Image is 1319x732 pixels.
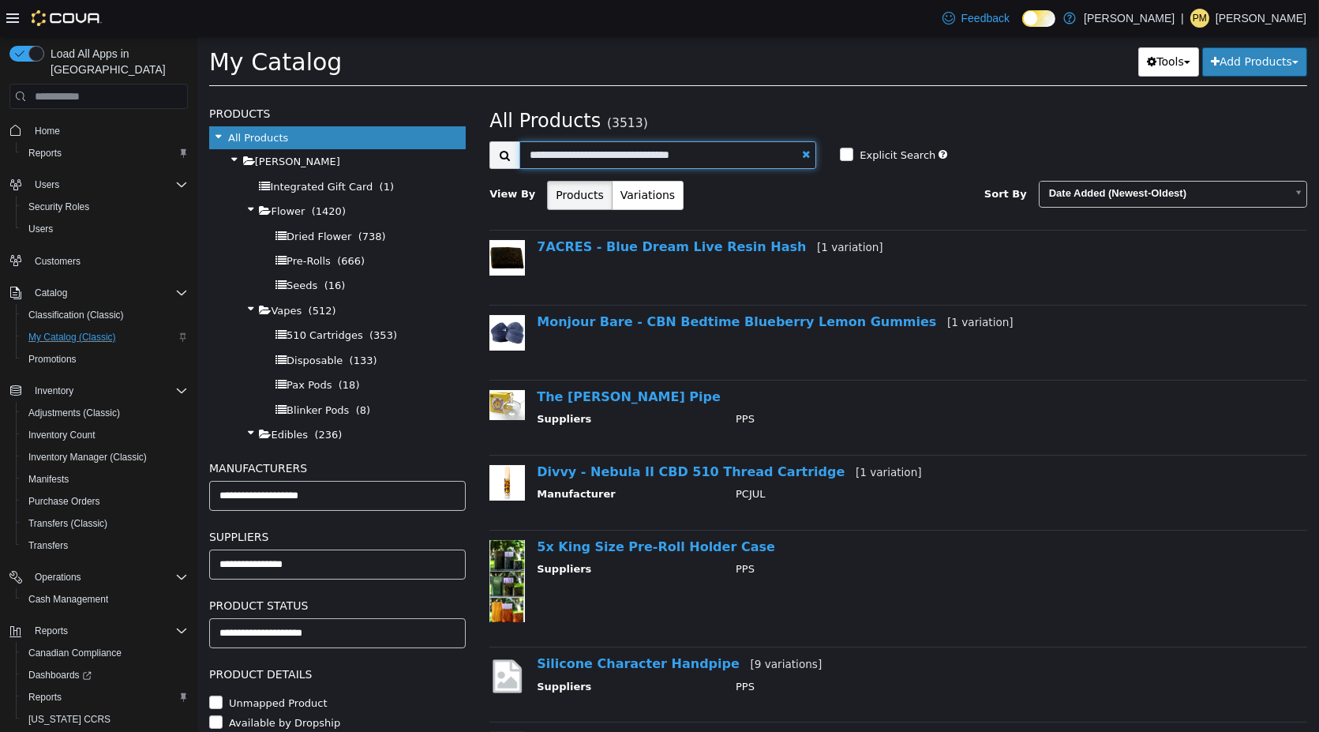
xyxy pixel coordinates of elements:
[410,80,451,94] small: (3513)
[89,318,145,330] span: Disposable
[28,568,88,587] button: Operations
[414,145,486,174] button: Variations
[159,368,173,380] span: (8)
[28,495,100,508] span: Purchase Orders
[73,268,104,280] span: Vapes
[28,381,80,400] button: Inventory
[292,621,328,659] img: missing-image.png
[28,283,188,302] span: Catalog
[73,169,107,181] span: Flower
[22,514,188,533] span: Transfers (Classic)
[22,590,188,609] span: Cash Management
[22,306,188,325] span: Classification (Classic)
[141,343,163,355] span: (18)
[658,430,725,442] small: [1 variation]
[1022,10,1055,27] input: Dark Mode
[16,196,194,218] button: Security Roles
[22,666,188,685] span: Dashboards
[114,169,148,181] span: (1420)
[22,666,98,685] a: Dashboards
[28,252,87,271] a: Customers
[22,470,75,489] a: Manifests
[117,392,144,404] span: (236)
[35,385,73,397] span: Inventory
[16,142,194,164] button: Reports
[1181,9,1184,28] p: |
[31,96,91,107] span: All Products
[1193,9,1207,28] span: PM
[16,686,194,708] button: Reports
[22,644,188,663] span: Canadian Compliance
[339,643,526,663] th: Suppliers
[339,525,526,545] th: Suppliers
[3,566,194,588] button: Operations
[1005,11,1110,40] button: Add Products
[22,710,117,729] a: [US_STATE] CCRS
[172,293,200,305] span: (353)
[16,304,194,326] button: Classification (Classic)
[12,422,268,441] h5: Manufacturers
[16,218,194,240] button: Users
[16,326,194,348] button: My Catalog (Classic)
[28,201,89,213] span: Security Roles
[3,380,194,402] button: Inventory
[3,282,194,304] button: Catalog
[350,145,414,174] button: Products
[16,512,194,535] button: Transfers (Classic)
[339,353,523,368] a: The [PERSON_NAME] Pipe
[526,525,1087,545] td: PPS
[339,503,578,518] a: 5x King Size Pre-Roll Holder Case
[35,625,68,637] span: Reports
[292,204,328,239] img: 150
[292,504,328,586] img: 150
[28,331,116,343] span: My Catalog (Classic)
[182,145,197,156] span: (1)
[12,560,268,579] h5: Product Status
[339,428,724,443] a: Divvy - Nebula II CBD 510 Thread Cartridge[1 variation]
[526,643,1087,663] td: PPS
[28,381,188,400] span: Inventory
[3,620,194,642] button: Reports
[16,348,194,370] button: Promotions
[787,152,830,163] span: Sort By
[28,679,143,695] label: Available by Dropship
[3,174,194,196] button: Users
[16,664,194,686] a: Dashboards
[127,243,148,255] span: (16)
[936,2,1016,34] a: Feedback
[22,220,188,238] span: Users
[620,205,686,217] small: [1 variation]
[28,691,62,704] span: Reports
[44,46,188,77] span: Load All Apps in [GEOGRAPHIC_DATA]
[3,118,194,141] button: Home
[22,710,188,729] span: Washington CCRS
[28,147,62,160] span: Reports
[22,688,68,707] a: Reports
[750,280,816,292] small: [1 variation]
[28,451,147,464] span: Inventory Manager (Classic)
[28,429,96,441] span: Inventory Count
[292,429,328,464] img: 150
[526,375,1087,395] td: PPS
[339,203,685,218] a: 7ACRES - Blue Dream Live Resin Hash[1 variation]
[16,424,194,446] button: Inventory Count
[89,243,120,255] span: Seeds
[28,473,69,486] span: Manifests
[28,407,120,419] span: Adjustments (Classic)
[89,194,154,206] span: Dried Flower
[22,470,188,489] span: Manifests
[73,145,175,156] span: Integrated Gift Card
[22,144,188,163] span: Reports
[16,468,194,490] button: Manifests
[22,688,188,707] span: Reports
[22,536,74,555] a: Transfers
[22,426,102,445] a: Inventory Count
[28,621,74,640] button: Reports
[28,353,77,366] span: Promotions
[22,144,68,163] a: Reports
[35,571,81,584] span: Operations
[22,404,126,422] a: Adjustments (Classic)
[292,279,328,314] img: 150
[28,283,73,302] button: Catalog
[28,659,130,675] label: Unmapped Product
